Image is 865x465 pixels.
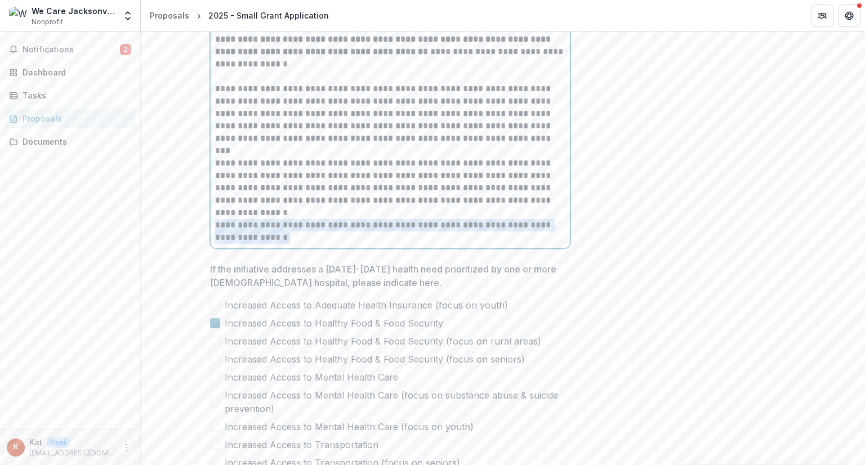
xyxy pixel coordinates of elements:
button: More [120,441,133,454]
img: We Care Jacksonville, Inc. [9,7,27,25]
span: Increased Access to Mental Health Care [225,370,398,384]
p: [EMAIL_ADDRESS][DOMAIN_NAME] [29,448,115,458]
a: Proposals [5,109,136,128]
button: Get Help [838,5,860,27]
div: 2025 - Small Grant Application [208,10,329,21]
div: Proposals [150,10,189,21]
p: User [47,437,70,448]
p: If the initiative addresses a [DATE]-[DATE] health need prioritized by one or more [DEMOGRAPHIC_D... [210,262,564,289]
div: Documents [23,136,127,147]
div: We Care Jacksonville, Inc. [32,5,115,17]
span: Increased Access to Healthy Food & Food Security (focus on seniors) [225,352,525,366]
div: Tasks [23,90,127,101]
button: Open entity switcher [120,5,136,27]
span: Increased Access to Healthy Food & Food Security (focus on rural areas) [225,334,541,348]
a: Dashboard [5,63,136,82]
span: Increased Access to Healthy Food & Food Security [225,316,443,330]
span: Increased Access to Mental Health Care (focus on youth) [225,420,474,433]
a: Documents [5,132,136,151]
div: Proposals [23,113,127,124]
p: Kat [29,436,42,448]
nav: breadcrumb [145,7,333,24]
span: Increased Access to Mental Health Care (focus on substance abuse & suicide prevention) [225,388,570,415]
div: Kat [14,444,18,451]
a: Proposals [145,7,194,24]
button: Partners [811,5,833,27]
span: Nonprofit [32,17,63,27]
a: Tasks [5,86,136,105]
div: Dashboard [23,66,127,78]
span: Notifications [23,45,120,55]
span: Increased Access to Transportation [225,438,378,451]
span: Increased Access to Adequate Health Insurance (focus on youth) [225,298,508,312]
button: Notifications2 [5,41,136,59]
span: 2 [120,44,131,55]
